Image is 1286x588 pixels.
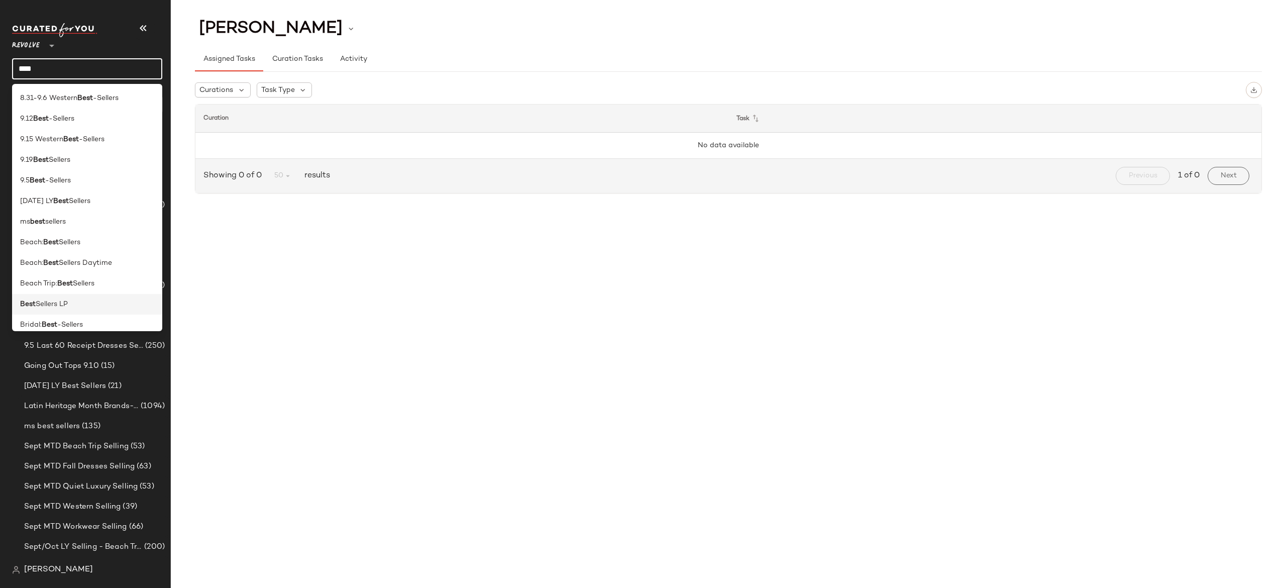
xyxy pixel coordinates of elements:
span: (1094) [139,401,165,412]
span: [PERSON_NAME] [199,19,343,38]
span: Sellers Daytime [59,258,112,268]
span: Assigned Tasks [203,55,255,63]
td: No data available [195,133,1261,159]
span: Sellers [59,237,80,248]
b: Best [63,134,79,145]
span: 9.12 [20,114,33,124]
span: Sellers [49,155,70,165]
span: -Sellers [45,175,71,186]
span: Sellers [69,196,90,207]
button: Next [1208,167,1249,185]
span: Beach: [20,258,43,268]
span: Sellers LP [36,299,68,310]
span: Next [1220,172,1237,180]
span: [DATE] LY [20,196,53,207]
b: Best [33,155,49,165]
img: svg%3e [1250,86,1257,93]
span: Sept MTD Beach Trip Selling [24,441,129,452]
span: ms [20,217,30,227]
span: 9.5 [20,175,30,186]
span: Revolve [12,34,40,52]
span: Sept MTD Fall Dresses Selling [24,461,135,472]
b: Best [57,278,73,289]
span: Latin Heritage Month Brands- DO NOT DELETE [24,401,139,412]
span: (15) [99,360,115,372]
span: -Sellers [93,93,119,104]
span: (200) [142,541,165,553]
span: (21) [106,380,122,392]
span: (39) [121,501,137,513]
b: best [30,217,45,227]
span: [DATE] LY Best Sellers [24,380,106,392]
span: [PERSON_NAME] [24,564,93,576]
span: Sept MTD Workwear Selling [24,521,127,533]
span: 9.15 Western [20,134,63,145]
b: Best [33,114,49,124]
span: (53) [138,481,154,493]
span: Task Type [261,85,295,95]
span: Going Out Tops 9.10 [24,360,99,372]
span: Curations [199,85,233,95]
span: 9.5 Last 60 Receipt Dresses Selling [24,340,143,352]
b: Best [30,175,45,186]
th: Task [728,105,1261,133]
b: Best [42,320,57,330]
span: (135) [80,421,100,432]
b: Best [53,196,69,207]
span: 9.19 [20,155,33,165]
img: svg%3e [12,566,20,574]
span: Bridal: [20,320,42,330]
span: (250) [143,340,165,352]
b: Best [77,93,93,104]
span: Sept MTD Quiet Luxury Selling [24,481,138,493]
span: Sellers [73,278,94,289]
span: 1 of 0 [1178,170,1200,182]
span: ms best sellers [24,421,80,432]
img: cfy_white_logo.C9jOOHJF.svg [12,23,97,37]
span: -Sellers [57,320,83,330]
span: Beach: [20,237,43,248]
span: (53) [129,441,145,452]
span: sellers [45,217,66,227]
span: Activity [340,55,367,63]
span: Sept/Oct LY Selling - Beach Trip [24,541,142,553]
b: Best [43,258,59,268]
span: 8.31-9.6 Western [20,93,77,104]
span: Showing 0 of 0 [203,170,266,182]
span: results [300,170,330,182]
span: -Sellers [79,134,104,145]
span: -Sellers [49,114,74,124]
th: Curation [195,105,728,133]
span: (63) [135,461,151,472]
span: (66) [127,521,144,533]
b: Best [20,299,36,310]
span: Sept MTD Western Selling [24,501,121,513]
span: Beach Trip: [20,278,57,289]
span: Curation Tasks [271,55,323,63]
b: Best [43,237,59,248]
